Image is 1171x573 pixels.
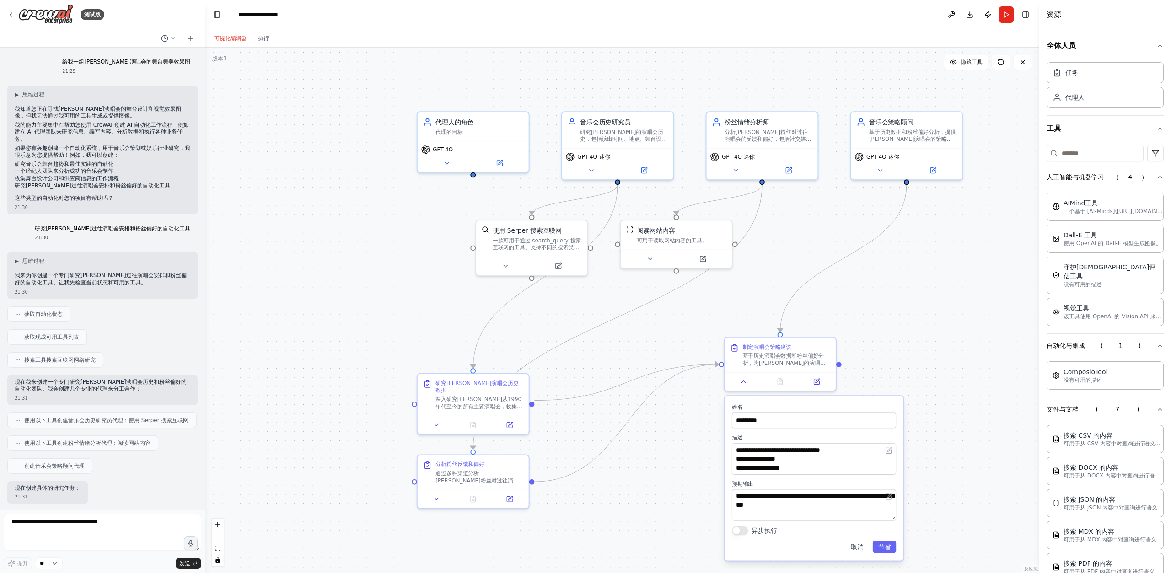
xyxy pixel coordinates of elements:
[866,154,899,160] font: GPT-4O-迷你
[454,420,492,431] button: 无可用输出
[1064,305,1089,312] font: 视觉工具
[1053,372,1060,379] img: ComposioTool
[763,165,814,176] button: 在侧面板中打开
[15,272,190,286] p: 我来为你创建一个专门研究[PERSON_NAME]过往演唱会安排和粉丝偏好的自动化工具。让我先检查当前状态和可用的工具。
[1047,358,1164,397] div: 自动化与集成(1)
[22,258,44,264] font: 思维过程
[908,165,959,176] button: 在侧面板中打开
[15,379,190,393] p: 现在我来创建一个专门研究[PERSON_NAME]演唱会历史和粉丝偏好的自动化团队。我会创建几个专业的代理来分工合作：
[850,111,963,180] div: 音乐会策略顾问基于历史数据和粉丝偏好分析，提供[PERSON_NAME]演唱会的策略建议，包括最佳曲目选择、舞台设计方向、演出城市推荐等实用建议GPT-4O-迷你
[24,357,96,363] font: 搜索工具搜索互联网网络研究
[580,129,668,143] div: 研究[PERSON_NAME]的演唱会历史，包括演出时间、地点、舞台设计、曲目安排、票房表现等详细信息，为演唱会策划提供历史数据支持
[24,334,79,340] font: 获取现成可用工具列表
[176,558,201,569] button: 发送
[1024,566,1038,571] font: 反应流
[493,237,581,258] font: 一款可用于通过 search_query 搜索互联网的工具。支持不同的搜索类型：“搜索”（默认）、“新闻”
[15,161,113,167] font: 研究音乐会舞台趋势和最佳实践的自动化
[1047,406,1079,413] font: 文件与文档
[433,146,453,153] font: GPT-4O
[212,530,224,542] button: 缩小
[944,55,988,70] button: 隐藏工具
[15,289,28,295] font: 21:30
[846,541,869,553] button: 取消
[15,205,28,210] font: 21:30
[732,404,743,410] font: 姓名
[212,55,223,62] font: 版本
[1065,69,1078,76] font: 任务
[1113,173,1119,181] font: （
[15,168,113,174] font: 一个经纪人团队来分析成功的音乐会制作
[851,543,864,551] font: 取消
[1101,342,1103,349] font: (
[35,234,190,241] div: 21:30
[15,195,113,201] font: 这些类型的自动化对您的项目有帮助吗？
[1047,189,1164,333] div: 人工智能与机器学习（4）
[1053,435,1060,443] img: CSV搜索工具
[1064,231,1097,239] font: Dall-E 工具
[1053,235,1060,242] img: DallETool
[869,129,957,143] div: 基于历史数据和粉丝偏好分析，提供[PERSON_NAME]演唱会的策略建议，包括最佳曲目选择、舞台设计方向、演出城市推荐等实用建议
[22,91,44,98] font: 思维过程
[1047,59,1164,115] div: 全体人员
[732,481,753,487] font: 预期输出
[743,343,792,351] div: 制定演唱会策略建议
[884,445,895,456] button: 在编辑器中打开
[468,185,622,368] g: Edge from 681d022b-ac5f-42c4-9dcd-c07c4015ffcb to e8dac314-c28c-434e-8992-7227034af61d
[873,541,896,553] button: 节省
[884,491,895,502] button: 在编辑器中打开
[15,175,119,182] font: 收集舞台设计公司和供应商信息的工作流程
[24,417,189,423] font: 使用以下工具创建音乐会历史研究员代理：使用 Serper 搜索互联网
[580,118,631,126] font: 音乐会历史研究员
[1116,406,1120,413] font: 7
[214,35,247,42] font: 可视化编辑器
[732,434,743,441] font: 描述
[672,185,767,214] g: Edge from d093975e-73df-4e31-b98e-0a67a64a9f40 to b5090efb-be77-478f-b8f5-9cc8ed5b8cb4
[1064,240,1161,246] font: 使用 OpenAI 的 Dall-E 模型生成图像。
[15,122,189,142] font: 我的能力主要集中在帮助您使用 CrewAI 创建 AI 自动化工作流程 - 例如建立 AI 代理团队来研究信息、编写内容、分析数据和执行各种业务任务。
[184,536,198,550] button: 点击说出您的自动化想法
[561,111,674,180] div: 音乐会历史研究员研究[PERSON_NAME]的演唱会历史，包括演出时间、地点、舞台设计、曲目安排、票房表现等详细信息，为演唱会策划提供历史数据支持GPT-4O-迷你
[435,396,523,410] div: 深入研究[PERSON_NAME]从1990年代至今的所有主要演唱会，收集以下信息： 1. 演唱会名称、日期和举办地点 2. 票房表现和观众人数 3. 舞台设计特色和视觉效果 4. 曲目安排和特...
[1019,8,1032,21] button: 隐藏右侧边栏
[776,185,911,332] g: Edge from 4ce0ccce-c0d5-49f7-ad0c-0f76b5026b60 to 539eb27c-c5f6-4e68-b24c-f9b9ed4ed75f
[1064,560,1112,567] font: 搜索 PDF 的内容
[1064,432,1112,439] font: 搜索 CSV 的内容
[435,461,484,468] div: 分析粉丝反馈和偏好
[1064,496,1115,503] font: 搜索 JSON 的内容
[493,227,562,234] font: 使用 Serper 搜索互联网
[1047,334,1164,358] button: 自动化与集成(1)
[15,257,44,265] button: ▶思维过程
[1047,342,1085,349] font: 自动化与集成
[1119,342,1123,349] font: 1
[1024,566,1038,571] a: React Flow 归因
[706,111,819,180] div: 粉丝情绪分析师分析[PERSON_NAME]粉丝对过往演唱会的反馈和偏好，包括社交媒体评论、论坛讨论、演出评价等，识别粉丝最喜欢的演出元素和改进建议GPT-4O-迷你
[637,237,708,244] font: 可用于读取网站内容的工具。
[1047,116,1164,141] button: 工具
[1047,165,1164,189] button: 人工智能与机器学习（4）
[435,118,473,126] font: 代理人的角色
[1128,173,1133,181] font: 4
[474,158,525,169] button: 在侧面板中打开
[1047,10,1061,19] font: 资源
[1065,94,1085,101] font: 代理人
[724,337,837,391] div: 制定演唱会策略建议基于历史演唱会数据和粉丝偏好分析，为[PERSON_NAME]的演唱会制定全面的策略建议： 1. 推荐最优的曲目列表和演出顺序 2. 提出创新的舞台设计和视觉效果方案 3. 建...
[534,360,719,405] g: Edge from e8dac314-c28c-434e-8992-7227034af61d to 539eb27c-c5f6-4e68-b24c-f9b9ed4ed75f
[1053,467,1060,475] img: DOCX搜索工具
[677,253,728,264] button: 在侧面板中打开
[258,35,269,42] font: 执行
[1064,377,1102,383] font: 没有可用的描述
[15,182,170,189] font: 研究[PERSON_NAME]过往演唱会安排和粉丝偏好的自动化工具
[18,4,73,25] img: 标识
[183,33,198,44] button: 开始新聊天
[84,11,101,18] font: 测试版
[212,542,224,554] button: 适合视图
[223,55,227,62] font: 1
[475,220,588,276] div: SerperDevTool使用 Serper 搜索互联网一款可用于通过 search_query 搜索互联网的工具。支持不同的搜索类型：“搜索”（默认）、“新闻”
[1137,406,1139,413] font: )
[743,352,831,367] div: 基于历史演唱会数据和粉丝偏好分析，为[PERSON_NAME]的演唱会制定全面的策略建议： 1. 推荐最优的曲目列表和演出顺序 2. 提出创新的舞台设计和视觉效果方案 3. 建议最佳的演出城市和...
[15,91,19,98] font: ▶
[533,261,584,272] button: 在侧面板中打开
[1064,281,1102,288] font: 没有可用的描述
[1141,173,1148,181] font: ）
[1047,124,1061,133] font: 工具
